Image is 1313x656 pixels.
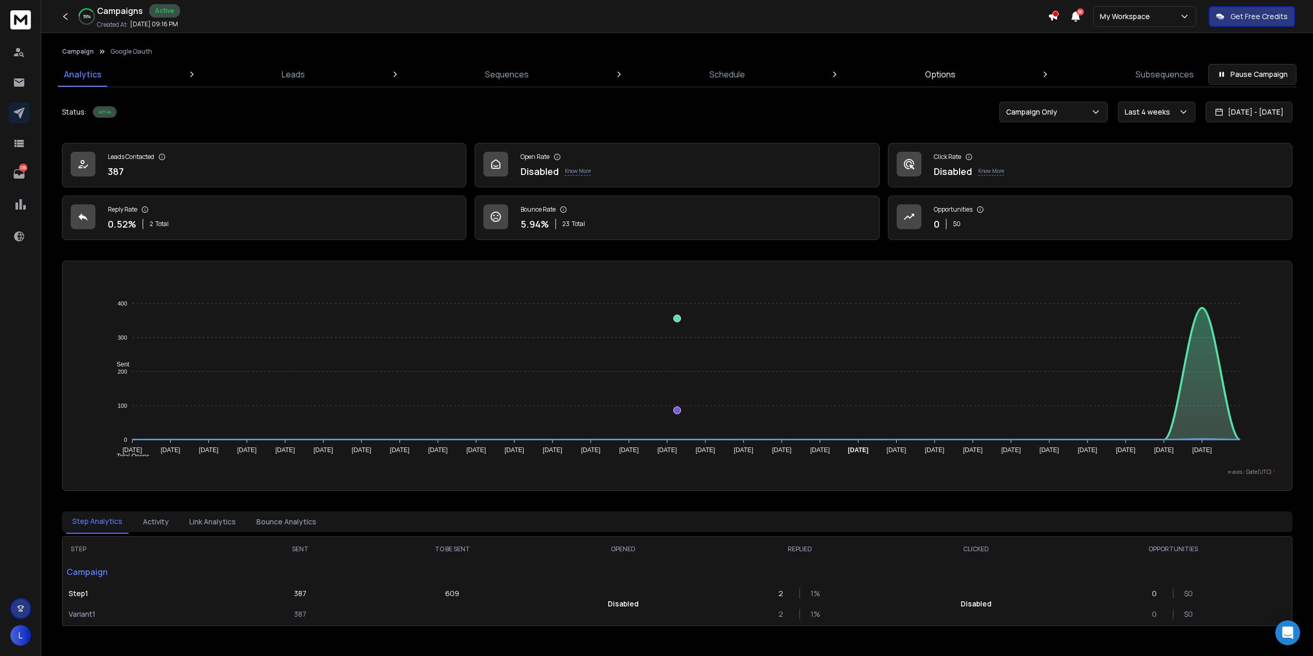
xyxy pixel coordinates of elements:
a: Opportunities0$0 [888,196,1292,240]
tspan: [DATE] [543,446,562,454]
a: Sequences [479,62,535,87]
tspan: [DATE] [122,446,142,454]
p: $ 0 [1184,609,1194,619]
tspan: [DATE] [275,446,295,454]
th: STEP [62,537,241,562]
tspan: [DATE] [352,446,371,454]
p: Disabled [934,164,972,179]
tspan: [DATE] [199,446,219,454]
p: $ 0 [953,220,961,228]
p: 387 [294,609,306,619]
a: 236 [9,164,29,184]
span: Total [155,220,169,228]
p: Disabled [961,599,992,609]
span: Total Opens [109,453,150,460]
tspan: [DATE] [314,446,333,454]
a: Bounce Rate5.94%23Total [475,196,879,240]
p: Reply Rate [108,205,137,214]
div: Open Intercom Messenger [1275,620,1300,645]
th: REPLIED [701,537,898,562]
p: Schedule [709,68,745,81]
tspan: [DATE] [1001,446,1021,454]
tspan: [DATE] [695,446,715,454]
p: [DATE] 09:16 PM [130,20,178,28]
h1: Campaigns [97,5,143,17]
tspan: 200 [118,369,127,375]
p: 1 % [811,588,821,599]
a: Options [919,62,962,87]
p: Variant 1 [69,609,235,619]
button: Bounce Analytics [250,510,322,533]
span: Total [572,220,585,228]
p: $ 0 [1184,588,1194,599]
p: Get Free Credits [1230,11,1288,22]
button: Activity [137,510,175,533]
p: Step 1 [69,588,235,599]
p: Status: [62,107,87,117]
a: Click RateDisabledKnow More [888,143,1292,187]
span: Sent [109,361,129,368]
tspan: [DATE] [772,446,791,454]
div: Active [149,4,180,18]
p: Opportunities [934,205,972,214]
p: Disabled [608,599,639,609]
p: 5.94 % [521,217,549,231]
p: Know More [565,167,591,175]
p: Sequences [485,68,529,81]
p: Subsequences [1136,68,1194,81]
tspan: 400 [118,300,127,307]
p: Campaign [62,562,241,582]
tspan: 100 [118,403,127,409]
p: Bounce Rate [521,205,556,214]
button: [DATE] - [DATE] [1206,102,1292,122]
tspan: 0 [124,437,127,443]
a: Leads Contacted387 [62,143,466,187]
tspan: [DATE] [925,446,945,454]
span: 23 [562,220,570,228]
a: Schedule [703,62,751,87]
button: Get Free Credits [1209,6,1295,27]
p: Campaign Only [1006,107,1061,117]
a: Reply Rate0.52%2Total [62,196,466,240]
a: Subsequences [1129,62,1200,87]
button: L [10,625,31,646]
p: Options [925,68,955,81]
tspan: [DATE] [160,446,180,454]
p: Disabled [521,164,559,179]
p: 0 [1152,588,1162,599]
th: OPENED [545,537,701,562]
tspan: [DATE] [619,446,639,454]
button: Step Analytics [66,510,128,534]
p: 387 [294,588,306,599]
tspan: [DATE] [428,446,448,454]
p: Analytics [64,68,102,81]
span: 2 [150,220,153,228]
tspan: [DATE] [581,446,601,454]
tspan: [DATE] [657,446,677,454]
tspan: [DATE] [848,446,869,454]
p: 0 [934,217,939,231]
button: Link Analytics [183,510,242,533]
th: CLICKED [898,537,1054,562]
tspan: 300 [118,334,127,341]
p: Know More [978,167,1004,175]
tspan: [DATE] [963,446,983,454]
tspan: [DATE] [1078,446,1097,454]
span: 50 [1077,8,1084,15]
th: TO BE SENT [360,537,545,562]
a: Leads [275,62,311,87]
tspan: [DATE] [1116,446,1136,454]
p: x-axis : Date(UTC) [79,468,1275,476]
tspan: [DATE] [237,446,257,454]
p: Click Rate [934,153,961,161]
th: OPPORTUNITIES [1054,537,1292,562]
a: Analytics [58,62,108,87]
p: Leads [282,68,305,81]
tspan: [DATE] [1192,446,1212,454]
p: 2 [779,609,789,619]
tspan: [DATE] [734,446,753,454]
p: 0 [1152,609,1162,619]
p: 236 [19,164,27,172]
button: Campaign [62,47,94,56]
